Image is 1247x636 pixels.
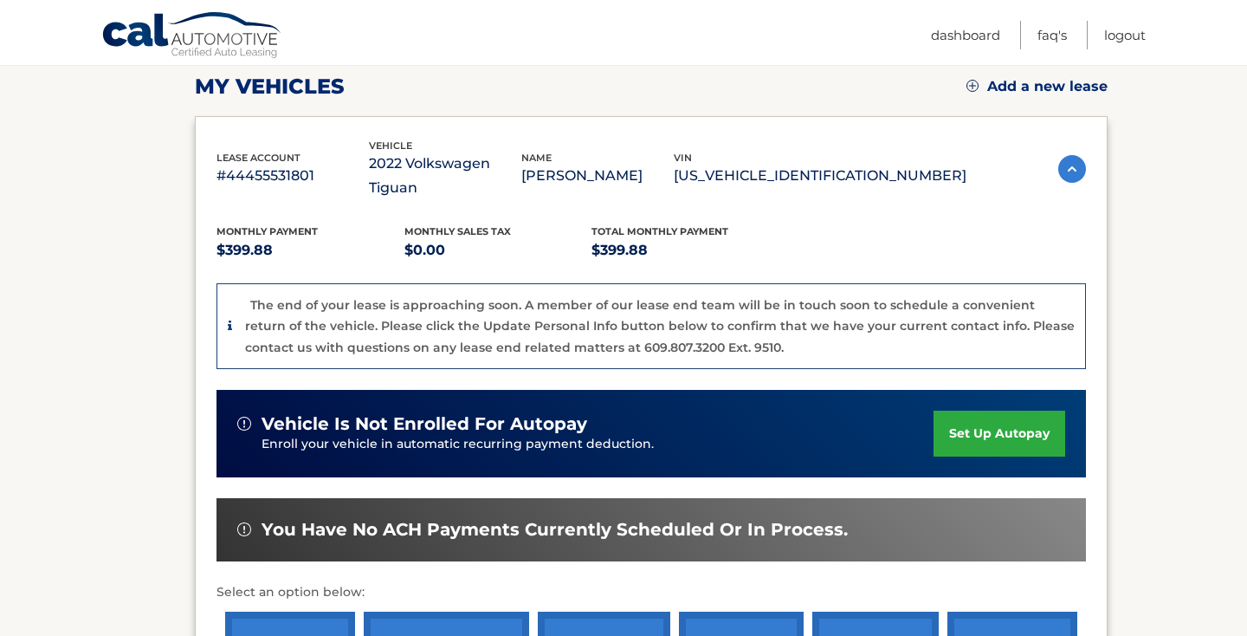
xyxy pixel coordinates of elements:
span: You have no ACH payments currently scheduled or in process. [262,519,848,541]
p: [US_VEHICLE_IDENTIFICATION_NUMBER] [674,164,966,188]
span: Monthly sales Tax [404,225,511,237]
a: Cal Automotive [101,11,283,62]
p: 2022 Volkswagen Tiguan [369,152,521,200]
span: Monthly Payment [216,225,318,237]
p: Select an option below: [216,582,1086,603]
span: vin [674,152,692,164]
img: alert-white.svg [237,417,251,431]
img: alert-white.svg [237,522,251,536]
p: $399.88 [591,238,779,263]
h2: my vehicles [195,74,345,100]
p: The end of your lease is approaching soon. A member of our lease end team will be in touch soon t... [245,297,1075,355]
span: vehicle [369,140,412,152]
p: $399.88 [216,238,404,263]
span: name [521,152,552,164]
p: Enroll your vehicle in automatic recurring payment deduction. [262,435,934,454]
p: [PERSON_NAME] [521,164,674,188]
a: FAQ's [1037,21,1067,49]
a: set up autopay [934,411,1065,457]
a: Dashboard [931,21,1000,49]
img: add.svg [966,80,979,92]
p: $0.00 [404,238,592,263]
span: lease account [216,152,300,164]
a: Add a new lease [966,78,1108,95]
span: vehicle is not enrolled for autopay [262,413,587,435]
a: Logout [1104,21,1146,49]
p: #44455531801 [216,164,369,188]
span: Total Monthly Payment [591,225,728,237]
img: accordion-active.svg [1058,155,1086,183]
